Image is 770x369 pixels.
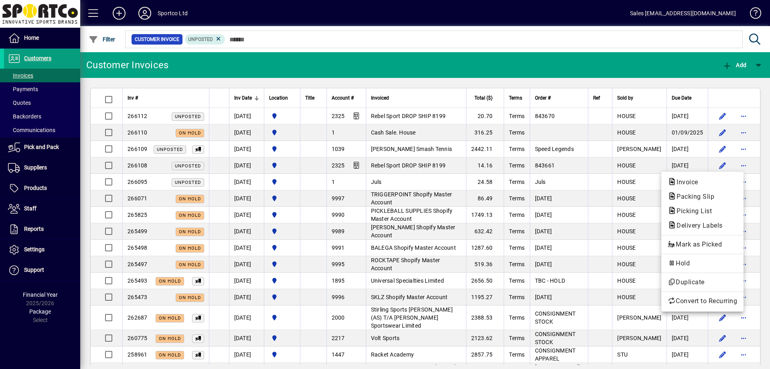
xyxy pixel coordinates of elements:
[668,277,737,287] span: Duplicate
[668,193,718,200] span: Packing Slip
[668,296,737,306] span: Convert to Recurring
[668,240,737,249] span: Mark as Picked
[668,222,727,229] span: Delivery Labels
[668,259,737,268] span: Hold
[668,178,702,186] span: Invoice
[668,207,716,215] span: Picking List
